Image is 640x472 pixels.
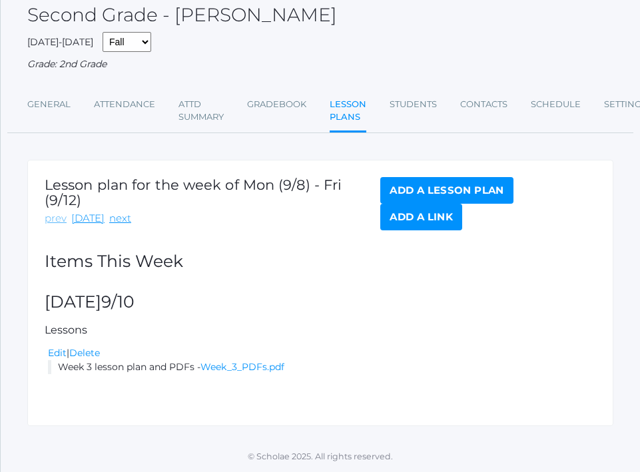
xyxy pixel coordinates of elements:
[27,91,71,118] a: General
[380,204,462,230] a: Add a Link
[45,252,596,271] h2: Items This Week
[178,91,224,130] a: Attd Summary
[48,346,596,360] div: |
[390,91,437,118] a: Students
[71,211,105,226] a: [DATE]
[200,361,284,373] a: Week_3_PDFs.pdf
[330,91,366,132] a: Lesson Plans
[460,91,507,118] a: Contacts
[94,91,155,118] a: Attendance
[45,211,67,226] a: prev
[247,91,306,118] a: Gradebook
[45,177,380,208] h1: Lesson plan for the week of Mon (9/8) - Fri (9/12)
[48,347,67,359] a: Edit
[1,451,640,463] p: © Scholae 2025. All rights reserved.
[380,177,513,204] a: Add a Lesson Plan
[48,360,596,374] li: Week 3 lesson plan and PDFs -
[27,57,613,71] div: Grade: 2nd Grade
[27,36,93,48] span: [DATE]-[DATE]
[27,5,337,25] h2: Second Grade - [PERSON_NAME]
[109,211,131,226] a: next
[531,91,581,118] a: Schedule
[101,292,135,312] span: 9/10
[45,324,596,336] h5: Lessons
[69,347,100,359] a: Delete
[45,293,596,312] h2: [DATE]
